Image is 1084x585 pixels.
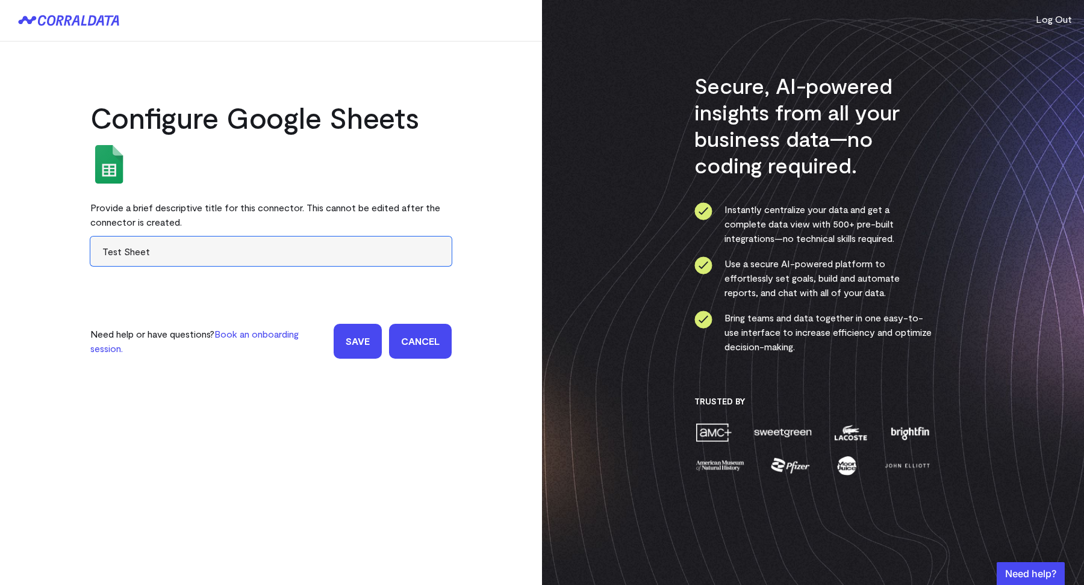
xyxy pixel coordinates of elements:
img: ico-check-circle-4b19435c.svg [694,202,712,220]
img: amnh-5afada46.png [694,455,746,476]
h3: Secure, AI-powered insights from all your business data—no coding required. [694,72,932,178]
img: pfizer-e137f5fc.png [770,455,811,476]
img: john-elliott-25751c40.png [883,455,932,476]
li: Bring teams and data together in one easy-to-use interface to increase efficiency and optimize de... [694,311,932,354]
a: Cancel [389,324,452,359]
p: Need help or have questions? [90,327,326,356]
img: lacoste-7a6b0538.png [833,422,868,443]
li: Use a secure AI-powered platform to effortlessly set goals, build and automate reports, and chat ... [694,256,932,300]
img: sweetgreen-1d1fb32c.png [753,422,813,443]
div: Provide a brief descriptive title for this connector. This cannot be edited after the connector i... [90,193,452,237]
img: ico-check-circle-4b19435c.svg [694,311,712,329]
img: google_sheets-5a4bad8e.svg [90,145,129,184]
h2: Configure Google Sheets [90,99,452,135]
h3: Trusted By [694,396,932,407]
img: moon-juice-c312e729.png [835,455,859,476]
img: ico-check-circle-4b19435c.svg [694,256,712,274]
img: amc-0b11a8f1.png [694,422,733,443]
input: Enter title here... [90,237,452,266]
input: Save [334,324,382,359]
img: brightfin-a251e171.png [888,422,932,443]
button: Log Out [1036,12,1072,26]
li: Instantly centralize your data and get a complete data view with 500+ pre-built integrations—no t... [694,202,932,246]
